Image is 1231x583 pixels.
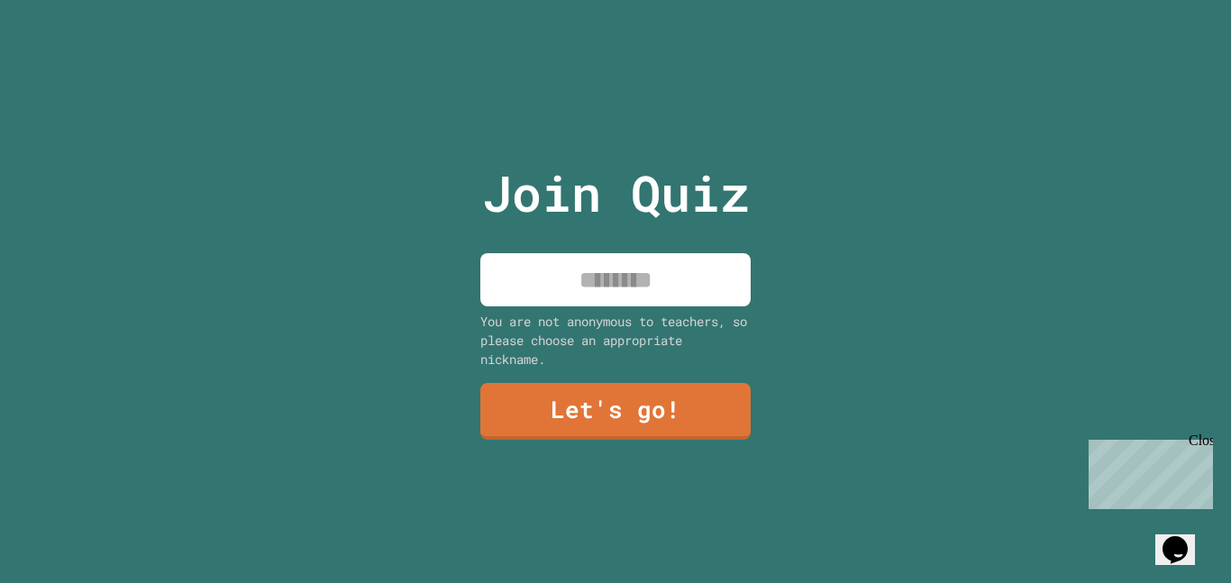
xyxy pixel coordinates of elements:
a: Let's go! [480,383,751,440]
div: Chat with us now!Close [7,7,124,114]
iframe: chat widget [1081,433,1213,509]
iframe: chat widget [1155,511,1213,565]
div: You are not anonymous to teachers, so please choose an appropriate nickname. [480,312,751,369]
p: Join Quiz [482,156,750,231]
